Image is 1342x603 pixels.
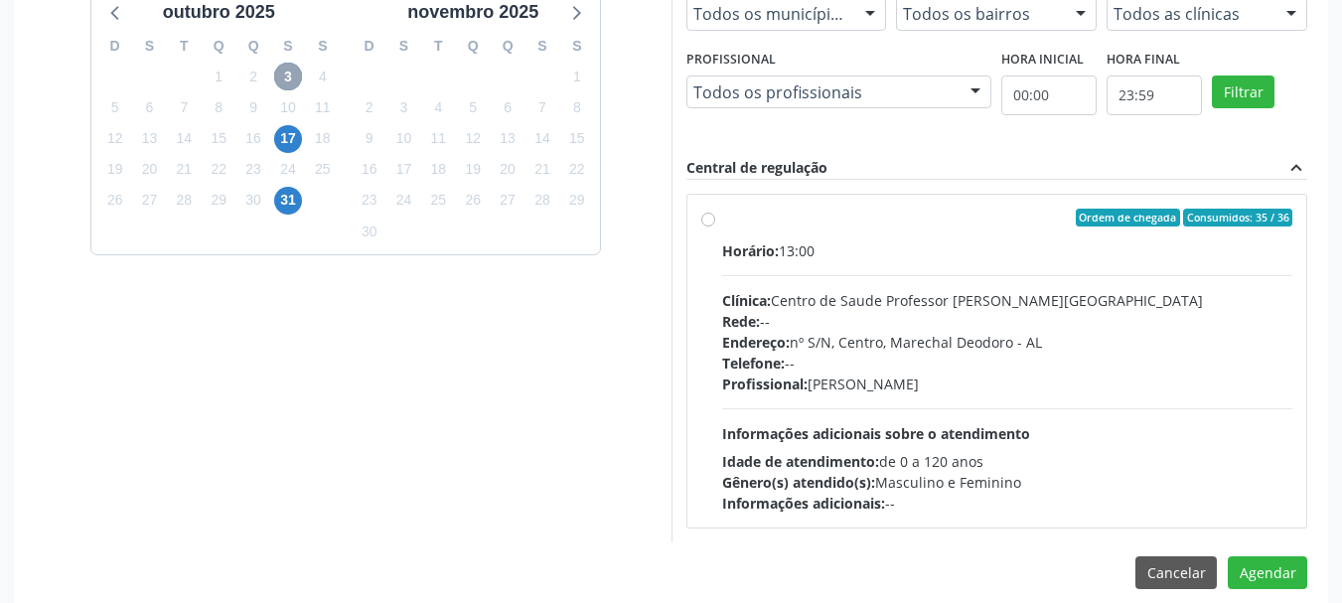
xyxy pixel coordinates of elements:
[239,187,267,215] span: quinta-feira, 30 de outubro de 2025
[424,187,452,215] span: terça-feira, 25 de novembro de 2025
[1001,75,1097,115] input: Selecione o horário
[236,31,271,62] div: Q
[170,93,198,121] span: terça-feira, 7 de outubro de 2025
[686,45,776,75] label: Profissional
[136,156,164,184] span: segunda-feira, 20 de outubro de 2025
[722,452,879,471] span: Idade de atendimento:
[239,156,267,184] span: quinta-feira, 23 de outubro de 2025
[693,4,846,24] span: Todos os municípios
[421,31,456,62] div: T
[1212,75,1274,109] button: Filtrar
[274,187,302,215] span: sexta-feira, 31 de outubro de 2025
[459,93,487,121] span: quarta-feira, 5 de novembro de 2025
[491,31,525,62] div: Q
[309,156,337,184] span: sábado, 25 de outubro de 2025
[205,156,232,184] span: quarta-feira, 22 de outubro de 2025
[528,187,556,215] span: sexta-feira, 28 de novembro de 2025
[239,63,267,90] span: quinta-feira, 2 de outubro de 2025
[136,125,164,153] span: segunda-feira, 13 de outubro de 2025
[722,353,1293,374] div: --
[205,93,232,121] span: quarta-feira, 8 de outubro de 2025
[456,31,491,62] div: Q
[722,241,779,260] span: Horário:
[722,451,1293,472] div: de 0 a 120 anos
[101,93,129,121] span: domingo, 5 de outubro de 2025
[101,125,129,153] span: domingo, 12 de outubro de 2025
[494,93,522,121] span: quinta-feira, 6 de novembro de 2025
[693,82,952,102] span: Todos os profissionais
[170,156,198,184] span: terça-feira, 21 de outubro de 2025
[170,125,198,153] span: terça-feira, 14 de outubro de 2025
[239,125,267,153] span: quinta-feira, 16 de outubro de 2025
[271,31,306,62] div: S
[722,374,1293,394] div: [PERSON_NAME]
[722,240,1293,261] div: 13:00
[528,125,556,153] span: sexta-feira, 14 de novembro de 2025
[722,333,790,352] span: Endereço:
[309,93,337,121] span: sábado, 11 de outubro de 2025
[722,375,808,393] span: Profissional:
[559,31,594,62] div: S
[459,156,487,184] span: quarta-feira, 19 de novembro de 2025
[563,156,591,184] span: sábado, 22 de novembro de 2025
[132,31,167,62] div: S
[309,63,337,90] span: sábado, 4 de outubro de 2025
[1285,157,1307,179] i: expand_less
[356,93,383,121] span: domingo, 2 de novembro de 2025
[356,125,383,153] span: domingo, 9 de novembro de 2025
[722,354,785,373] span: Telefone:
[274,125,302,153] span: sexta-feira, 17 de outubro de 2025
[170,187,198,215] span: terça-feira, 28 de outubro de 2025
[563,125,591,153] span: sábado, 15 de novembro de 2025
[239,93,267,121] span: quinta-feira, 9 de outubro de 2025
[1228,556,1307,590] button: Agendar
[136,93,164,121] span: segunda-feira, 6 de outubro de 2025
[1107,75,1202,115] input: Selecione o horário
[494,187,522,215] span: quinta-feira, 27 de novembro de 2025
[1107,45,1180,75] label: Hora final
[205,125,232,153] span: quarta-feira, 15 de outubro de 2025
[205,187,232,215] span: quarta-feira, 29 de outubro de 2025
[563,63,591,90] span: sábado, 1 de novembro de 2025
[386,31,421,62] div: S
[205,63,232,90] span: quarta-feira, 1 de outubro de 2025
[356,156,383,184] span: domingo, 16 de novembro de 2025
[424,156,452,184] span: terça-feira, 18 de novembro de 2025
[525,31,560,62] div: S
[528,93,556,121] span: sexta-feira, 7 de novembro de 2025
[494,156,522,184] span: quinta-feira, 20 de novembro de 2025
[563,187,591,215] span: sábado, 29 de novembro de 2025
[390,187,418,215] span: segunda-feira, 24 de novembro de 2025
[459,125,487,153] span: quarta-feira, 12 de novembro de 2025
[1183,209,1292,226] span: Consumidos: 35 / 36
[309,125,337,153] span: sábado, 18 de outubro de 2025
[722,311,1293,332] div: --
[563,93,591,121] span: sábado, 8 de novembro de 2025
[722,290,1293,311] div: Centro de Saude Professor [PERSON_NAME][GEOGRAPHIC_DATA]
[722,291,771,310] span: Clínica:
[390,125,418,153] span: segunda-feira, 10 de novembro de 2025
[903,4,1056,24] span: Todos os bairros
[1076,209,1180,226] span: Ordem de chegada
[356,187,383,215] span: domingo, 23 de novembro de 2025
[274,63,302,90] span: sexta-feira, 3 de outubro de 2025
[305,31,340,62] div: S
[97,31,132,62] div: D
[722,473,875,492] span: Gênero(s) atendido(s):
[722,332,1293,353] div: nº S/N, Centro, Marechal Deodoro - AL
[459,187,487,215] span: quarta-feira, 26 de novembro de 2025
[528,156,556,184] span: sexta-feira, 21 de novembro de 2025
[356,218,383,245] span: domingo, 30 de novembro de 2025
[424,125,452,153] span: terça-feira, 11 de novembro de 2025
[722,494,885,513] span: Informações adicionais:
[1001,45,1084,75] label: Hora inicial
[1114,4,1267,24] span: Todos as clínicas
[274,93,302,121] span: sexta-feira, 10 de outubro de 2025
[101,156,129,184] span: domingo, 19 de outubro de 2025
[1135,556,1217,590] button: Cancelar
[136,187,164,215] span: segunda-feira, 27 de outubro de 2025
[101,187,129,215] span: domingo, 26 de outubro de 2025
[390,93,418,121] span: segunda-feira, 3 de novembro de 2025
[494,125,522,153] span: quinta-feira, 13 de novembro de 2025
[390,156,418,184] span: segunda-feira, 17 de novembro de 2025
